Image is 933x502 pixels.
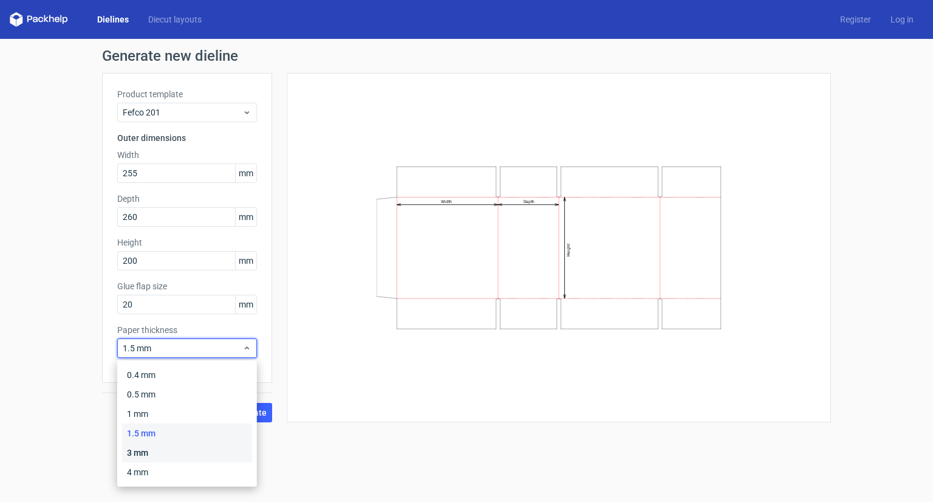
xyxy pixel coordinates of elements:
[122,404,252,424] div: 1 mm
[235,208,256,226] span: mm
[117,193,257,205] label: Depth
[117,236,257,249] label: Height
[122,462,252,482] div: 4 mm
[117,324,257,336] label: Paper thickness
[122,385,252,404] div: 0.5 mm
[117,88,257,100] label: Product template
[566,244,571,256] text: Height
[830,13,881,26] a: Register
[441,199,452,204] text: Width
[235,295,256,314] span: mm
[122,365,252,385] div: 0.4 mm
[122,424,252,443] div: 1.5 mm
[117,280,257,292] label: Glue flap size
[524,199,535,204] text: Depth
[123,342,242,354] span: 1.5 mm
[881,13,923,26] a: Log in
[102,49,831,63] h1: Generate new dieline
[117,149,257,161] label: Width
[122,443,252,462] div: 3 mm
[123,106,242,119] span: Fefco 201
[235,164,256,182] span: mm
[87,13,138,26] a: Dielines
[117,132,257,144] h3: Outer dimensions
[138,13,211,26] a: Diecut layouts
[235,252,256,270] span: mm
